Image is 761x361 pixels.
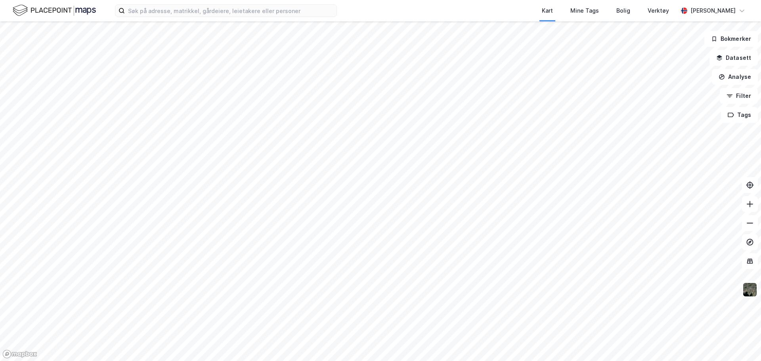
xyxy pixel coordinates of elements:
[709,50,758,66] button: Datasett
[542,6,553,15] div: Kart
[721,323,761,361] div: Kontrollprogram for chat
[742,282,757,297] img: 9k=
[570,6,599,15] div: Mine Tags
[712,69,758,85] button: Analyse
[2,350,37,359] a: Mapbox homepage
[616,6,630,15] div: Bolig
[13,4,96,17] img: logo.f888ab2527a4732fd821a326f86c7f29.svg
[704,31,758,47] button: Bokmerker
[720,88,758,104] button: Filter
[125,5,337,17] input: Søk på adresse, matrikkel, gårdeiere, leietakere eller personer
[648,6,669,15] div: Verktøy
[721,323,761,361] iframe: Chat Widget
[690,6,736,15] div: [PERSON_NAME]
[721,107,758,123] button: Tags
